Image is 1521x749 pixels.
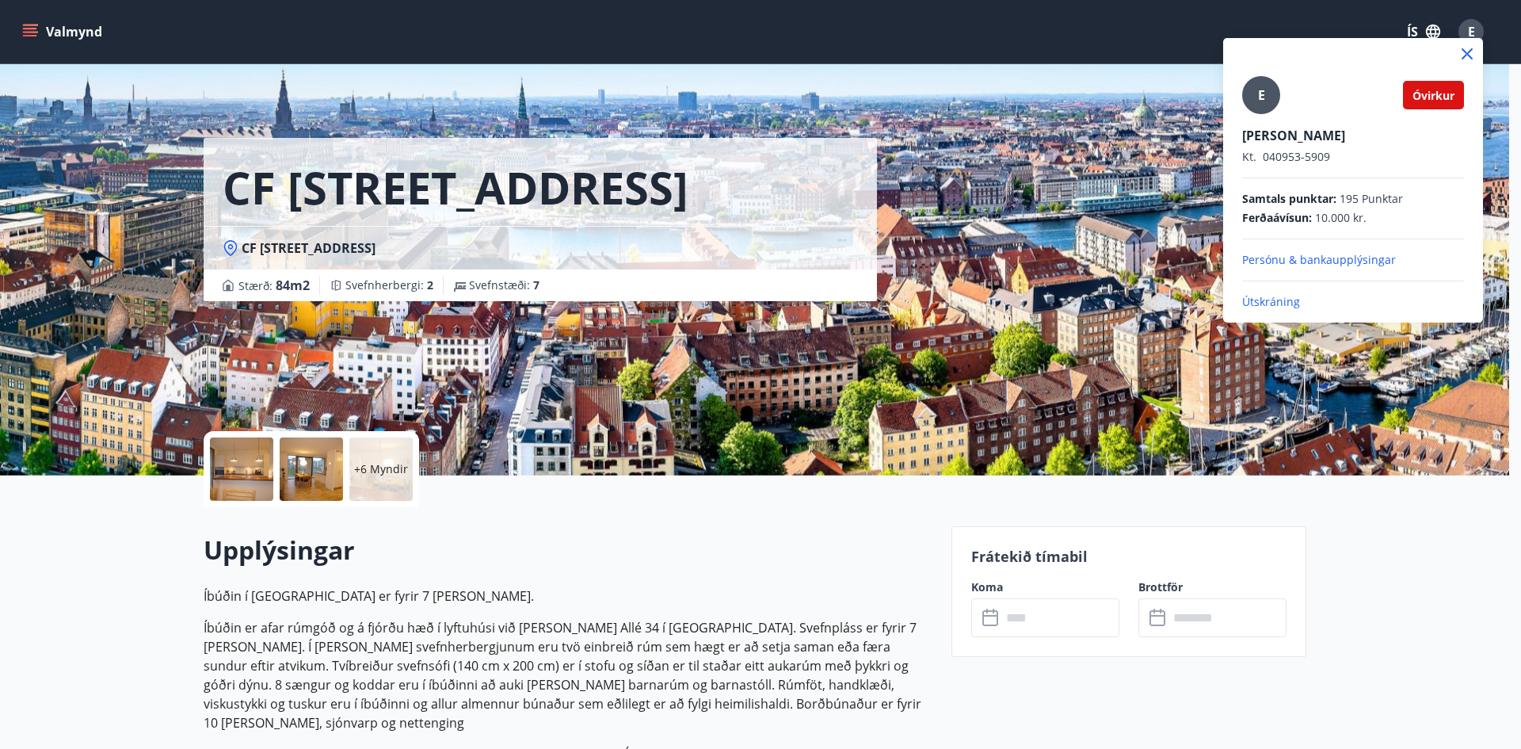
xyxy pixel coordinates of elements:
span: E [1258,86,1265,104]
span: 10.000 kr. [1315,210,1367,226]
p: [PERSON_NAME] [1242,127,1464,144]
span: Samtals punktar : [1242,191,1336,207]
span: Kt. [1242,149,1256,164]
p: Persónu & bankaupplýsingar [1242,252,1464,268]
p: Útskráning [1242,294,1464,310]
span: 195 Punktar [1340,191,1403,207]
span: Óvirkur [1412,88,1454,103]
span: Ferðaávísun : [1242,210,1312,226]
p: 040953-5909 [1242,149,1464,165]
